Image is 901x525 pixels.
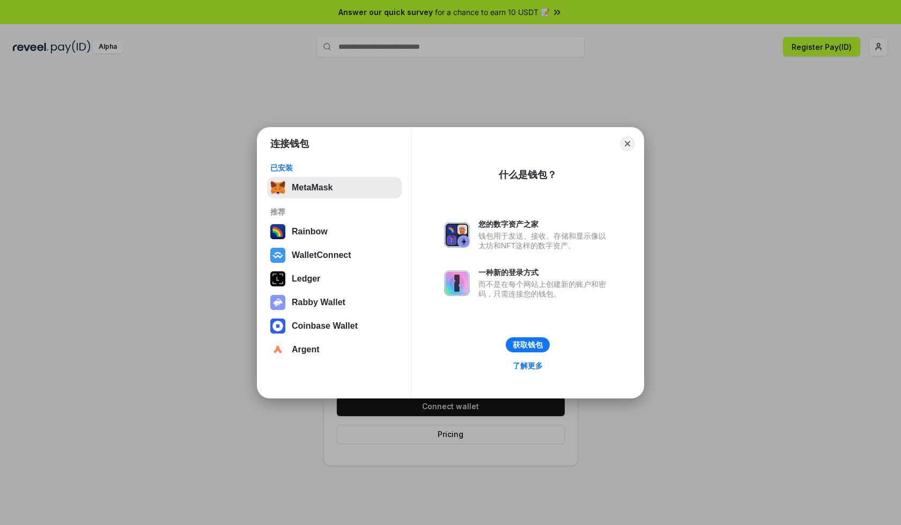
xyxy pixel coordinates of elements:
[270,295,285,310] img: svg+xml,%3Csvg%20xmlns%3D%22http%3A%2F%2Fwww.w3.org%2F2000%2Fsvg%22%20fill%3D%22none%22%20viewBox...
[267,339,402,360] button: Argent
[270,319,285,334] img: svg+xml,%3Csvg%20width%3D%2228%22%20height%3D%2228%22%20viewBox%3D%220%200%2028%2028%22%20fill%3D...
[267,177,402,198] button: MetaMask
[292,183,333,193] div: MetaMask
[478,279,611,299] div: 而不是在每个网站上创建新的账户和密码，只需连接您的钱包。
[267,221,402,242] button: Rainbow
[499,168,557,181] div: 什么是钱包？
[478,231,611,250] div: 钱包用于发送、接收、存储和显示像以太坊和NFT这样的数字资产。
[270,137,309,150] h1: 连接钱包
[270,271,285,286] img: svg+xml,%3Csvg%20xmlns%3D%22http%3A%2F%2Fwww.w3.org%2F2000%2Fsvg%22%20width%3D%2228%22%20height%3...
[620,136,635,151] button: Close
[270,163,398,173] div: 已安装
[444,222,470,248] img: svg+xml,%3Csvg%20xmlns%3D%22http%3A%2F%2Fwww.w3.org%2F2000%2Fsvg%22%20fill%3D%22none%22%20viewBox...
[292,250,351,260] div: WalletConnect
[513,361,543,371] div: 了解更多
[292,298,345,307] div: Rabby Wallet
[292,227,328,236] div: Rainbow
[267,245,402,266] button: WalletConnect
[478,219,611,229] div: 您的数字资产之家
[292,345,320,354] div: Argent
[270,224,285,239] img: svg+xml,%3Csvg%20width%3D%22120%22%20height%3D%22120%22%20viewBox%3D%220%200%20120%20120%22%20fil...
[270,342,285,357] img: svg+xml,%3Csvg%20width%3D%2228%22%20height%3D%2228%22%20viewBox%3D%220%200%2028%2028%22%20fill%3D...
[267,268,402,290] button: Ledger
[444,270,470,296] img: svg+xml,%3Csvg%20xmlns%3D%22http%3A%2F%2Fwww.w3.org%2F2000%2Fsvg%22%20fill%3D%22none%22%20viewBox...
[513,340,543,350] div: 获取钱包
[292,321,358,331] div: Coinbase Wallet
[267,292,402,313] button: Rabby Wallet
[292,274,320,284] div: Ledger
[267,315,402,337] button: Coinbase Wallet
[478,268,611,277] div: 一种新的登录方式
[270,207,398,217] div: 推荐
[506,359,549,373] a: 了解更多
[270,248,285,263] img: svg+xml,%3Csvg%20width%3D%2228%22%20height%3D%2228%22%20viewBox%3D%220%200%2028%2028%22%20fill%3D...
[270,180,285,195] img: svg+xml,%3Csvg%20fill%3D%22none%22%20height%3D%2233%22%20viewBox%3D%220%200%2035%2033%22%20width%...
[506,337,550,352] button: 获取钱包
